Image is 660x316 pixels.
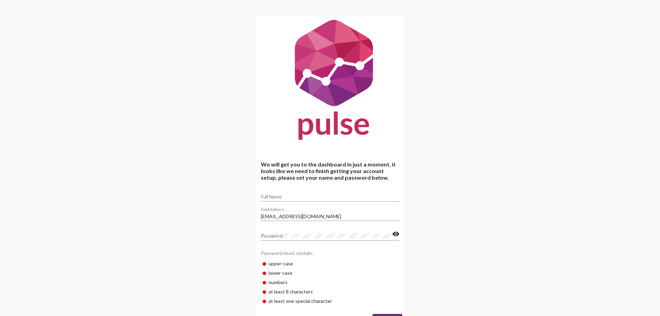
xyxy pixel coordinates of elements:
mat-icon: visibility [392,230,399,238]
div: lower-case [261,268,399,277]
div: at least one special character [261,296,399,306]
div: upper-case [261,259,399,268]
div: at least 8 characters [261,287,399,296]
div: numbers [261,277,399,287]
img: Pulse For Good Logo [255,16,405,147]
h4: We will get you to the dashboard in just a moment, it looks like we need to finish getting your a... [261,161,399,181]
div: Password must contain: [261,247,399,259]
